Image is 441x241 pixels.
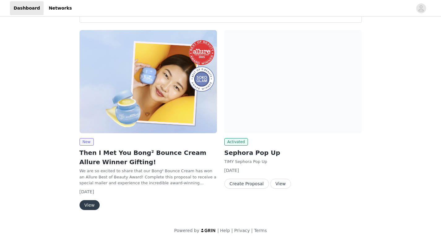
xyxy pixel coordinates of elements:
[220,228,230,233] a: Help
[224,179,269,189] button: Create Proposal
[270,182,291,186] a: View
[251,228,253,233] span: |
[80,203,100,208] a: View
[201,228,216,232] img: logo
[231,228,233,233] span: |
[45,1,76,15] a: Networks
[224,159,362,165] p: TIMY Sephora Pop Up
[270,179,291,189] button: View
[217,228,219,233] span: |
[418,3,424,13] div: avatar
[254,228,267,233] a: Terms
[80,200,100,210] button: View
[174,228,199,233] span: Powered by
[224,148,362,157] h2: Sephora Pop Up
[224,168,239,173] span: [DATE]
[10,1,44,15] a: Dashboard
[224,138,248,146] span: Activated
[80,189,94,194] span: [DATE]
[80,138,94,146] span: New
[80,30,217,133] img: Then I Met You
[234,228,250,233] a: Privacy
[80,168,217,186] p: We are so excited to share that our Bong² Bounce Cream has won an Allure Best of Beauty Award! Co...
[80,148,217,167] h2: Then I Met You Bong² Bounce Cream Allure Winner Gifting!
[224,30,362,133] img: Then I Met You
